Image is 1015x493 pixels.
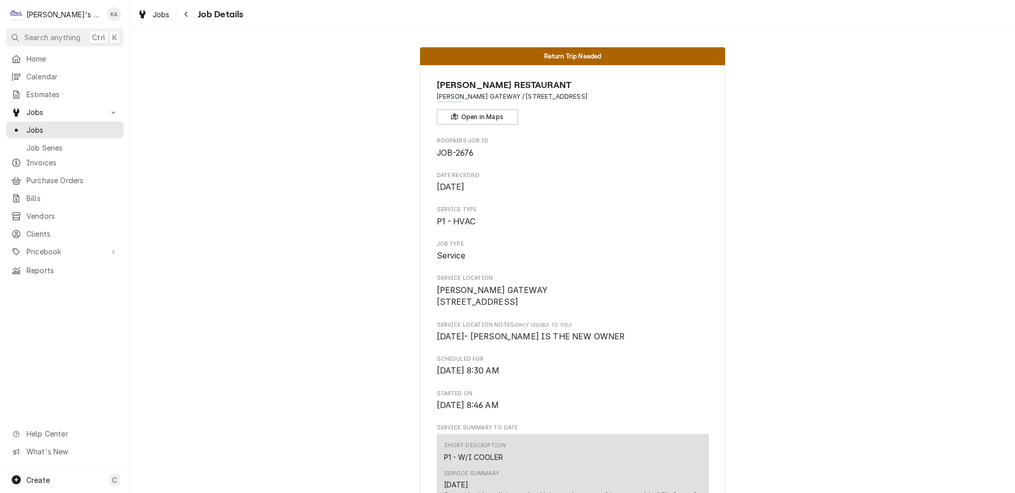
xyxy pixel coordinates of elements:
a: Clients [6,225,124,242]
div: Roopairs Job ID [437,137,709,159]
span: Date Received [437,181,709,193]
a: Home [6,50,124,67]
span: Jobs [153,9,170,20]
span: (Only Visible to You) [514,322,572,328]
span: JOB-2676 [437,148,473,158]
span: [DATE] 8:46 AM [437,400,499,410]
span: Calendar [26,71,118,82]
span: Reports [26,265,118,276]
a: Jobs [6,122,124,138]
div: P1 - W/I COOLER [444,452,503,462]
div: [object Object] [437,321,709,343]
span: Ctrl [92,32,105,43]
div: Scheduled For [437,355,709,377]
span: Home [26,53,118,64]
span: Pricebook [26,246,103,257]
span: Return Trip Needed [544,53,602,60]
span: P1 - HVAC [437,217,475,226]
span: Purchase Orders [26,175,118,186]
div: Service Summary [444,470,499,478]
span: Jobs [26,125,118,135]
span: Service Type [437,216,709,228]
a: Vendors [6,208,124,224]
div: Client Information [437,78,709,125]
a: Purchase Orders [6,172,124,189]
a: Go to What's New [6,443,124,460]
button: Open in Maps [437,109,518,125]
span: Job Type [437,240,709,248]
span: Service Location [437,284,709,308]
a: Jobs [133,6,174,23]
span: Help Center [26,428,117,439]
span: [object Object] [437,331,709,343]
div: KA [107,7,121,21]
span: Create [26,476,50,484]
div: Started On [437,390,709,412]
div: [PERSON_NAME]'s Refrigeration [26,9,101,20]
span: Vendors [26,211,118,221]
div: Job Type [437,240,709,262]
a: Go to Pricebook [6,243,124,260]
span: [DATE] [437,182,465,192]
div: Short Description [444,442,506,450]
span: Roopairs Job ID [437,137,709,145]
div: Service Type [437,206,709,227]
span: Jobs [26,107,103,118]
button: Navigate back [178,6,195,22]
span: Search anything [24,32,80,43]
span: K [112,32,117,43]
span: Invoices [26,157,118,168]
span: Bills [26,193,118,204]
a: Invoices [6,154,124,171]
span: Date Received [437,171,709,180]
span: Estimates [26,89,118,100]
a: Calendar [6,68,124,85]
a: Bills [6,190,124,207]
a: Go to Jobs [6,104,124,121]
a: Go to Help Center [6,425,124,442]
span: Service Location Notes [437,321,709,329]
span: Service Type [437,206,709,214]
span: Name [437,78,709,92]
div: Service Location [437,274,709,308]
span: C [112,475,117,485]
span: Started On [437,399,709,412]
span: Job Type [437,250,709,262]
span: Started On [437,390,709,398]
span: Address [437,92,709,101]
span: Clients [26,228,118,239]
div: C [9,7,23,21]
span: Service Summary To Date [437,424,709,432]
span: Scheduled For [437,365,709,377]
div: Date Received [437,171,709,193]
a: Job Series [6,139,124,156]
span: Job Series [26,142,118,153]
div: Clay's Refrigeration's Avatar [9,7,23,21]
button: Search anythingCtrlK [6,28,124,46]
span: Roopairs Job ID [437,147,709,159]
span: Job Details [195,8,244,21]
div: Korey Austin's Avatar [107,7,121,21]
div: Status [420,47,725,65]
a: Reports [6,262,124,279]
span: Service Location [437,274,709,282]
a: Estimates [6,86,124,103]
span: [DATE]- [PERSON_NAME] IS THE NEW OWNER [437,332,625,341]
span: Scheduled For [437,355,709,363]
span: [DATE] 8:30 AM [437,366,499,375]
span: What's New [26,446,117,457]
span: [PERSON_NAME] GATEWAY [STREET_ADDRESS] [437,285,548,307]
span: Service [437,251,466,260]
